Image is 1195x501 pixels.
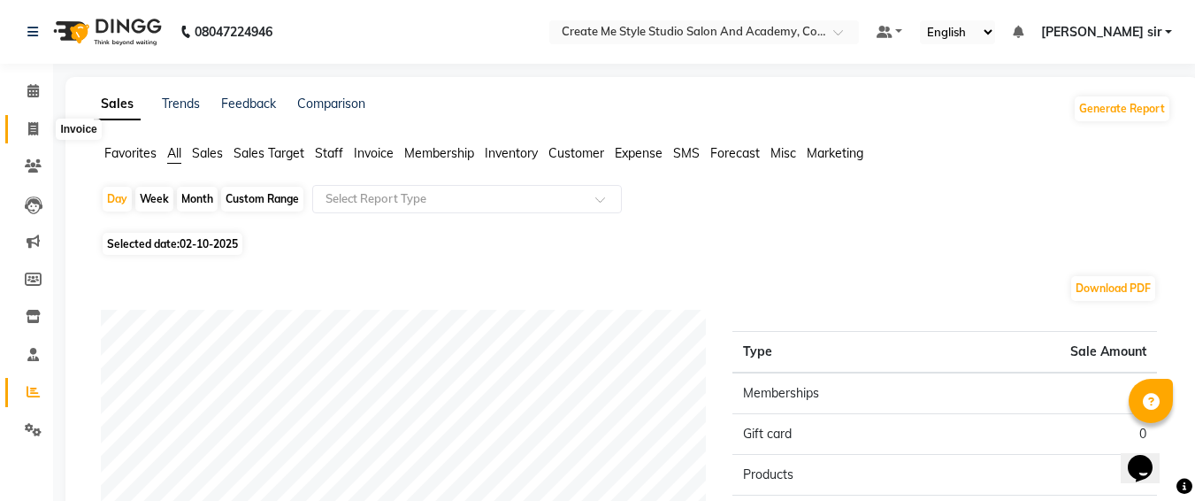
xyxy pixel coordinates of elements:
div: Day [103,187,132,212]
th: Sale Amount [945,332,1157,374]
span: Favorites [104,145,157,161]
span: Inventory [485,145,538,161]
span: Forecast [710,145,760,161]
a: Sales [94,89,141,120]
span: Selected date: [103,233,242,255]
td: 0 [945,373,1157,414]
span: Staff [315,145,343,161]
div: Invoice [56,119,101,140]
td: Memberships [732,373,945,414]
td: 0 [945,455,1157,496]
span: Expense [615,145,663,161]
span: Sales Target [234,145,304,161]
a: Comparison [297,96,365,112]
td: 0 [945,414,1157,455]
span: All [167,145,181,161]
b: 08047224946 [195,7,272,57]
span: Sales [192,145,223,161]
td: Gift card [732,414,945,455]
span: Marketing [807,145,863,161]
button: Download PDF [1071,276,1155,301]
a: Trends [162,96,200,112]
span: Customer [548,145,604,161]
span: [PERSON_NAME] sir [1041,23,1161,42]
a: Feedback [221,96,276,112]
span: 02-10-2025 [180,237,238,250]
div: Month [177,187,218,212]
td: Products [732,455,945,496]
span: Invoice [354,145,394,161]
span: Membership [404,145,474,161]
div: Custom Range [221,187,303,212]
img: logo [45,7,166,57]
div: Week [135,187,173,212]
span: Misc [770,145,796,161]
button: Generate Report [1075,96,1169,121]
span: SMS [673,145,700,161]
iframe: chat widget [1121,430,1177,483]
th: Type [732,332,945,374]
